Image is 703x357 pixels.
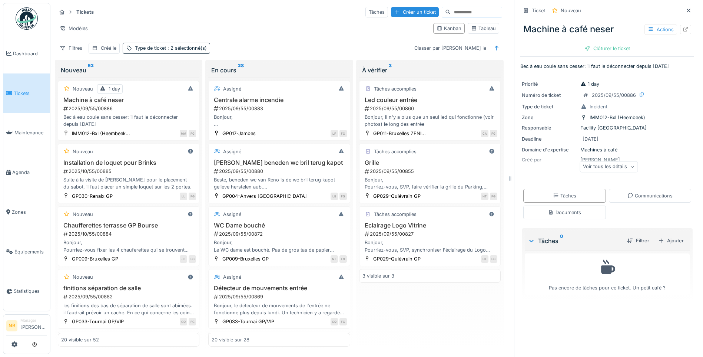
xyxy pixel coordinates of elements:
[223,211,241,218] div: Assigné
[238,66,244,75] sup: 28
[180,193,187,200] div: LL
[73,148,93,155] div: Nouveau
[374,148,417,155] div: Tâches accomplies
[362,114,497,128] div: Bonjour, il n'y a plus que un seul led qui fonctionne (voir photos) le long des entrée
[583,135,598,143] div: [DATE]
[212,239,346,253] div: Bonjour, Le WC dame est bouché. Pas de gros tas de papier visible, cela va necessiter sans doute ...
[72,130,130,137] div: IMM012-Bxl (Heembeek...
[72,255,118,262] div: GP009-Bruxelles GP
[212,337,249,344] div: 20 visible sur 28
[362,272,394,279] div: 3 visible sur 3
[624,236,652,246] div: Filtrer
[14,90,47,97] span: Tickets
[471,25,496,32] div: Tableau
[362,222,497,229] h3: Eclairage Logo Vitrine
[14,129,47,136] span: Maintenance
[362,96,497,104] h3: Led couleur entrée
[6,318,47,335] a: NB Manager[PERSON_NAME]
[411,43,490,53] div: Classer par [PERSON_NAME] le
[522,103,577,110] div: Type de ticket
[63,293,196,300] div: 2025/09/55/00882
[522,135,577,143] div: Deadline
[339,130,347,137] div: FG
[362,176,497,190] div: Bonjour, Pourriez-vous, SVP, faire vérifier la grille du Parking, nous n'arrivons plus à l'ouvrir...
[580,161,638,172] div: Voir tous les détails
[528,236,621,245] div: Tâches
[339,255,347,263] div: FG
[223,274,241,281] div: Assigné
[520,20,694,39] div: Machine à café neser
[212,96,346,104] h3: Centrale alarme incendie
[212,302,346,316] div: Bonjour, le détecteur de mouvements de l'entrée ne fonctionne plus depuis lundi. Un technicien y ...
[522,81,577,88] div: Priorité
[481,255,488,263] div: HT
[73,211,93,218] div: Nouveau
[212,285,346,292] h3: Détecteur de mouvements entrée
[373,130,426,137] div: GP011-Bruxelles ZENI...
[490,255,497,263] div: FG
[222,193,307,200] div: GP004-Anvers [GEOGRAPHIC_DATA]
[532,7,545,14] div: Ticket
[3,272,50,311] a: Statistiques
[222,130,256,137] div: GP017-Jambes
[72,318,124,325] div: GP033-Tournai GP/VIP
[3,232,50,272] a: Équipements
[362,239,497,253] div: Bonjour, Pourriez-vous, SVP, synchroniser l'éclairage du Logo situé dans la vitrine avec celui de...
[12,169,47,176] span: Agenda
[3,73,50,113] a: Tickets
[581,43,633,53] div: Clôturer le ticket
[437,25,461,32] div: Kanban
[655,236,687,246] div: Ajouter
[213,168,346,175] div: 2025/09/55/00880
[180,130,187,137] div: MM
[213,105,346,112] div: 2025/09/55/00883
[6,320,17,331] li: NB
[362,66,498,75] div: À vérifier
[189,193,196,200] div: FG
[14,248,47,255] span: Équipements
[590,103,607,110] div: Incident
[331,193,338,200] div: LB
[331,318,338,325] div: CQ
[373,193,421,200] div: GP029-Quiévrain GP
[223,148,241,155] div: Assigné
[61,96,196,104] h3: Machine à café neser
[211,66,347,75] div: En cours
[212,222,346,229] h3: WC Dame bouché
[101,45,116,52] div: Créé le
[339,318,347,325] div: FG
[522,146,577,153] div: Domaine d'expertise
[364,105,497,112] div: 2025/09/55/00860
[166,45,207,51] span: : 2 sélectionné(s)
[364,168,497,175] div: 2025/09/55/00855
[561,7,581,14] div: Nouveau
[61,114,196,128] div: Bec à eau coule sans cesser: il faut le déconnecter depuis [DATE]
[374,85,417,92] div: Tâches accomplies
[339,193,347,200] div: FG
[14,288,47,295] span: Statistiques
[63,105,196,112] div: 2025/09/55/00886
[373,255,421,262] div: GP029-Quiévrain GP
[365,7,388,17] div: Tâches
[590,114,645,121] div: IMM012-Bxl (Heembeek)
[213,293,346,300] div: 2025/09/55/00869
[644,24,677,35] div: Actions
[580,81,599,88] div: 1 day
[530,257,685,291] div: Pas encore de tâches pour ce ticket. Un petit café ?
[61,239,196,253] div: Bonjour, Pourriez-vous fixer les 4 chauferettes qui se trouvent dans la remise dans la terrasse a...
[61,176,196,190] div: Suite à la visite de [PERSON_NAME] pour le placement du sabot, il faut placer un simple loquet su...
[522,92,577,99] div: Numéro de ticket
[56,43,86,53] div: Filtres
[189,318,196,325] div: FG
[213,230,346,238] div: 2025/09/55/00872
[61,285,196,292] h3: finitions séparation de salle
[3,34,50,73] a: Dashboard
[20,318,47,323] div: Manager
[61,337,99,344] div: 20 visible sur 52
[627,192,673,199] div: Communications
[61,302,196,316] div: les finitions des bas de séparation de salle sont abîmées. il faudrait prévoir un cache. En ce qu...
[3,113,50,153] a: Maintenance
[3,192,50,232] a: Zones
[180,255,187,263] div: JB
[212,176,346,190] div: Beste, beneden wc van Reno is de wc bril terug kapot gelieve herstelen aub. Vriendelijk bedankr. ...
